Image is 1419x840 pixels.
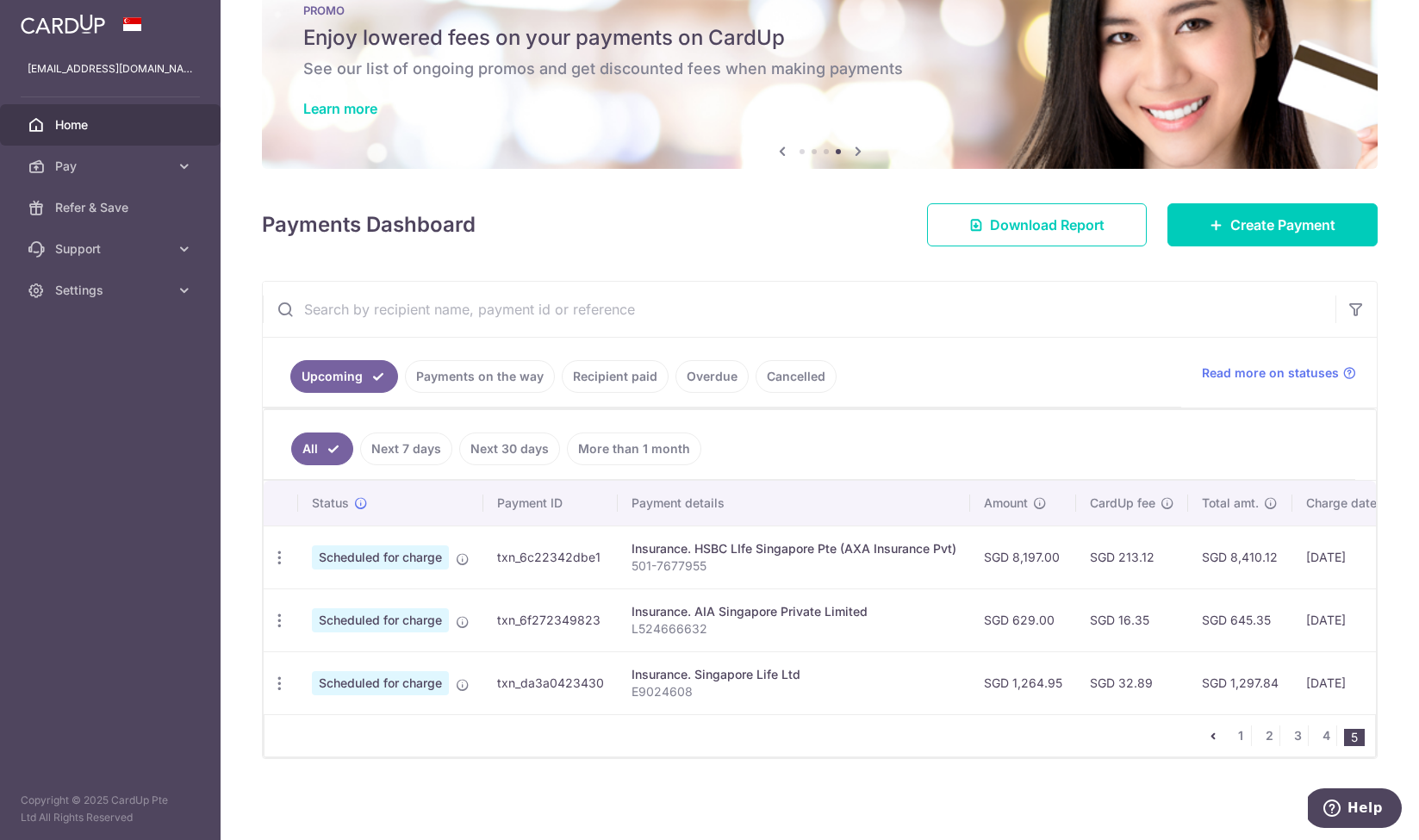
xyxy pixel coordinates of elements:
span: Pay [55,158,169,175]
span: Settings [55,282,169,299]
p: L524666632 [632,620,956,638]
td: SGD 16.35 [1076,588,1188,651]
td: SGD 8,197.00 [970,526,1076,588]
p: PROMO [303,3,1336,17]
span: Status [312,495,349,512]
a: 3 [1287,725,1308,746]
span: Home [55,116,169,134]
a: Learn more [303,100,377,117]
td: txn_6c22342dbe1 [483,526,618,588]
a: Download Report [927,203,1147,246]
td: SGD 32.89 [1076,651,1188,714]
td: SGD 8,410.12 [1188,526,1292,588]
th: Payment details [618,481,970,526]
a: Recipient paid [562,360,669,393]
a: Upcoming [290,360,398,393]
img: CardUp [21,14,105,34]
a: 1 [1230,725,1251,746]
span: Refer & Save [55,199,169,216]
a: More than 1 month [567,432,701,465]
h6: See our list of ongoing promos and get discounted fees when making payments [303,59,1336,79]
div: Insurance. Singapore Life Ltd [632,666,956,683]
td: SGD 1,297.84 [1188,651,1292,714]
h5: Enjoy lowered fees on your payments on CardUp [303,24,1336,52]
td: SGD 1,264.95 [970,651,1076,714]
a: Payments on the way [405,360,555,393]
span: Amount [984,495,1028,512]
span: Charge date [1306,495,1377,512]
span: Total amt. [1202,495,1259,512]
p: [EMAIL_ADDRESS][DOMAIN_NAME] [28,60,193,78]
a: Cancelled [756,360,837,393]
td: txn_da3a0423430 [483,651,618,714]
span: Scheduled for charge [312,608,449,632]
td: [DATE] [1292,588,1410,651]
iframe: Opens a widget where you can find more information [1308,788,1402,831]
td: SGD 629.00 [970,588,1076,651]
p: 501-7677955 [632,557,956,575]
a: Next 30 days [459,432,560,465]
input: Search by recipient name, payment id or reference [263,282,1335,337]
a: Create Payment [1167,203,1378,246]
li: 5 [1344,729,1365,746]
td: SGD 645.35 [1188,588,1292,651]
td: [DATE] [1292,651,1410,714]
a: Next 7 days [360,432,452,465]
span: Support [55,240,169,258]
p: E9024608 [632,683,956,700]
span: Create Payment [1230,215,1335,235]
a: 2 [1259,725,1279,746]
div: Insurance. HSBC LIfe Singapore Pte (AXA Insurance Pvt) [632,540,956,557]
a: 4 [1316,725,1336,746]
td: [DATE] [1292,526,1410,588]
td: txn_6f272349823 [483,588,618,651]
div: Insurance. AIA Singapore Private Limited [632,603,956,620]
a: Overdue [675,360,749,393]
span: Download Report [990,215,1105,235]
td: SGD 213.12 [1076,526,1188,588]
span: CardUp fee [1090,495,1155,512]
h4: Payments Dashboard [262,209,476,240]
span: Scheduled for charge [312,671,449,695]
nav: pager [1203,715,1375,756]
a: Read more on statuses [1202,364,1356,382]
a: All [291,432,353,465]
span: Read more on statuses [1202,364,1339,382]
span: Scheduled for charge [312,545,449,569]
th: Payment ID [483,481,618,526]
